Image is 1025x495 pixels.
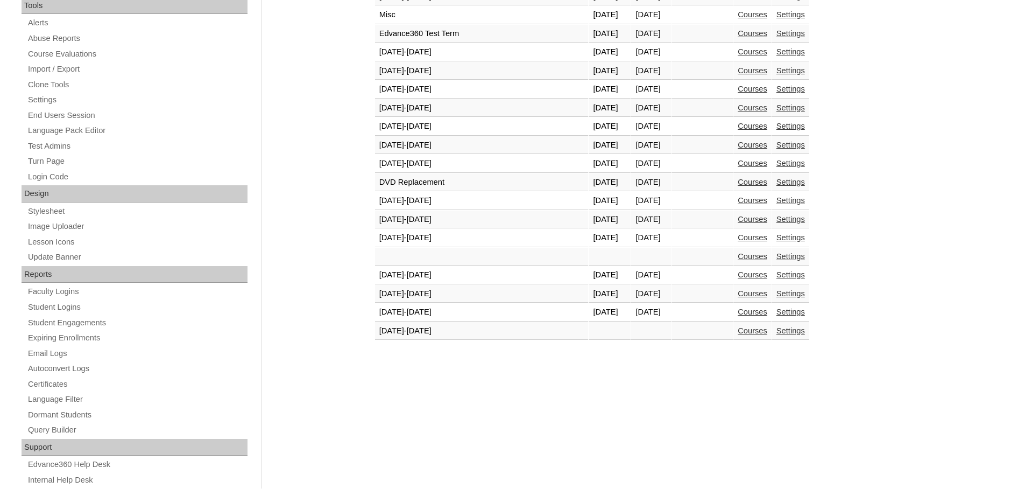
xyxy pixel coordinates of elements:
a: Test Admins [27,140,248,153]
div: Support [22,439,248,456]
td: [DATE] [631,303,670,322]
a: Settings [776,85,805,93]
td: [DATE] [631,99,670,117]
td: [DATE] [589,6,631,24]
td: [DATE] [589,62,631,80]
a: Clone Tools [27,78,248,92]
a: Settings [776,270,805,279]
a: Autoconvert Logs [27,362,248,375]
a: Courses [738,178,767,186]
a: Settings [776,215,805,224]
a: Settings [776,289,805,298]
td: [DATE] [589,25,631,43]
a: Settings [776,252,805,261]
td: [DATE]-[DATE] [375,322,589,340]
a: Courses [738,159,767,168]
a: Courses [738,103,767,112]
td: [DATE] [589,285,631,303]
td: [DATE]-[DATE] [375,303,589,322]
td: [DATE] [631,62,670,80]
td: [DATE] [589,80,631,99]
a: Turn Page [27,155,248,168]
td: [DATE] [631,136,670,155]
a: Email Logs [27,347,248,360]
a: Courses [738,47,767,56]
td: [DATE]-[DATE] [375,266,589,284]
a: Query Builder [27,423,248,437]
a: Course Evaluations [27,47,248,61]
td: [DATE] [589,266,631,284]
div: Design [22,185,248,203]
td: [DATE] [631,6,670,24]
a: Settings [776,103,805,112]
td: [DATE]-[DATE] [375,99,589,117]
a: Login Code [27,170,248,184]
a: Courses [738,270,767,279]
a: Language Pack Editor [27,124,248,137]
td: [DATE]-[DATE] [375,62,589,80]
a: Language Filter [27,393,248,406]
a: Import / Export [27,62,248,76]
td: [DATE] [631,211,670,229]
td: [DATE]-[DATE] [375,192,589,210]
a: Settings [776,196,805,205]
a: Dormant Students [27,408,248,422]
a: Stylesheet [27,205,248,218]
td: [DATE] [631,155,670,173]
td: [DATE] [589,43,631,61]
a: Courses [738,326,767,335]
td: [DATE]-[DATE] [375,155,589,173]
td: [DATE]-[DATE] [375,285,589,303]
td: [DATE]-[DATE] [375,43,589,61]
td: Edvance360 Test Term [375,25,589,43]
td: [DATE]-[DATE] [375,136,589,155]
a: Settings [776,10,805,19]
td: [DATE]-[DATE] [375,80,589,99]
td: [DATE] [589,192,631,210]
a: Courses [738,66,767,75]
a: Faculty Logins [27,285,248,298]
td: [DATE] [589,136,631,155]
a: Edvance360 Help Desk [27,458,248,471]
a: Student Engagements [27,316,248,330]
td: [DATE] [589,117,631,136]
a: Courses [738,308,767,316]
a: Courses [738,233,767,242]
a: End Users Session [27,109,248,122]
a: Courses [738,215,767,224]
a: Courses [738,289,767,298]
td: [DATE] [631,229,670,247]
td: DVD Replacement [375,173,589,192]
a: Certificates [27,378,248,391]
td: [DATE] [631,25,670,43]
td: [DATE]-[DATE] [375,211,589,229]
a: Courses [738,196,767,205]
a: Abuse Reports [27,32,248,45]
td: [DATE] [589,155,631,173]
a: Settings [776,141,805,149]
a: Settings [776,29,805,38]
div: Reports [22,266,248,283]
a: Settings [27,93,248,107]
a: Alerts [27,16,248,30]
a: Settings [776,66,805,75]
td: [DATE] [589,211,631,229]
a: Update Banner [27,250,248,264]
td: [DATE] [631,117,670,136]
td: [DATE]-[DATE] [375,117,589,136]
a: Settings [776,178,805,186]
td: Misc [375,6,589,24]
td: [DATE]-[DATE] [375,229,589,247]
td: [DATE] [589,229,631,247]
a: Settings [776,122,805,130]
a: Courses [738,10,767,19]
a: Courses [738,122,767,130]
a: Expiring Enrollments [27,331,248,345]
a: Lesson Icons [27,235,248,249]
td: [DATE] [631,80,670,99]
a: Settings [776,47,805,56]
a: Student Logins [27,301,248,314]
a: Image Uploader [27,220,248,233]
a: Courses [738,29,767,38]
td: [DATE] [631,173,670,192]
